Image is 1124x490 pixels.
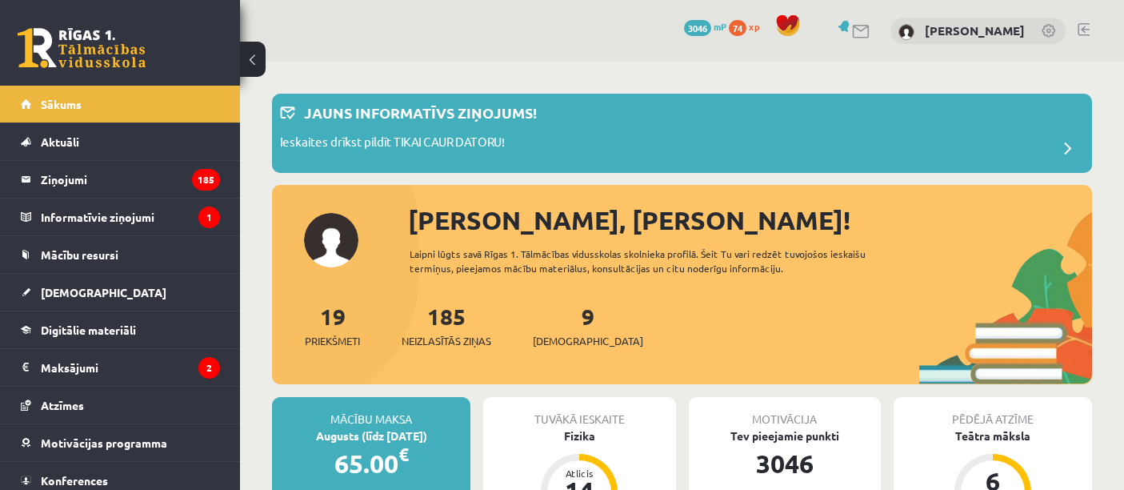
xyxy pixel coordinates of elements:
span: [DEMOGRAPHIC_DATA] [533,333,643,349]
a: [PERSON_NAME] [925,22,1025,38]
a: Maksājumi2 [21,349,220,386]
div: [PERSON_NAME], [PERSON_NAME]! [408,201,1092,239]
a: Mācību resursi [21,236,220,273]
span: [DEMOGRAPHIC_DATA] [41,285,166,299]
div: Mācību maksa [272,397,470,428]
a: 19Priekšmeti [305,302,360,349]
span: € [398,443,409,466]
i: 1 [198,207,220,228]
span: Aktuāli [41,135,79,149]
span: 3046 [684,20,711,36]
div: Teātra māksla [894,428,1092,444]
legend: Ziņojumi [41,161,220,198]
p: Ieskaites drīkst pildīt TIKAI CAUR DATORU! [280,133,505,155]
a: Ziņojumi185 [21,161,220,198]
div: Motivācija [689,397,881,428]
img: Roberts Ričards Kazilevičs [898,24,914,40]
div: Augusts (līdz [DATE]) [272,428,470,444]
div: Pēdējā atzīme [894,397,1092,428]
a: Jauns informatīvs ziņojums! Ieskaites drīkst pildīt TIKAI CAUR DATORU! [280,102,1084,165]
div: Tev pieejamie punkti [689,428,881,444]
div: Tuvākā ieskaite [483,397,675,428]
span: Neizlasītās ziņas [402,333,491,349]
span: Konferences [41,473,108,488]
p: Jauns informatīvs ziņojums! [304,102,537,123]
legend: Informatīvie ziņojumi [41,199,220,235]
a: 3046 mP [684,20,726,33]
span: Mācību resursi [41,247,118,262]
a: Aktuāli [21,123,220,160]
span: mP [714,20,726,33]
legend: Maksājumi [41,349,220,386]
a: Digitālie materiāli [21,311,220,348]
div: Fizika [483,428,675,444]
a: 9[DEMOGRAPHIC_DATA] [533,302,643,349]
a: Rīgas 1. Tālmācības vidusskola [18,28,146,68]
span: Priekšmeti [305,333,360,349]
a: Sākums [21,86,220,122]
span: Digitālie materiāli [41,323,136,337]
span: 74 [729,20,746,36]
a: Atzīmes [21,387,220,424]
div: 65.00 [272,444,470,483]
a: [DEMOGRAPHIC_DATA] [21,274,220,311]
div: Laipni lūgts savā Rīgas 1. Tālmācības vidusskolas skolnieka profilā. Šeit Tu vari redzēt tuvojošo... [410,247,902,275]
span: xp [749,20,759,33]
i: 2 [198,357,220,379]
a: 74 xp [729,20,767,33]
span: Motivācijas programma [41,436,167,450]
div: 3046 [689,444,881,483]
a: Motivācijas programma [21,424,220,461]
a: 185Neizlasītās ziņas [402,302,491,349]
div: Atlicis [555,468,603,478]
i: 185 [192,169,220,191]
span: Sākums [41,97,82,111]
a: Informatīvie ziņojumi1 [21,199,220,235]
span: Atzīmes [41,398,84,412]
